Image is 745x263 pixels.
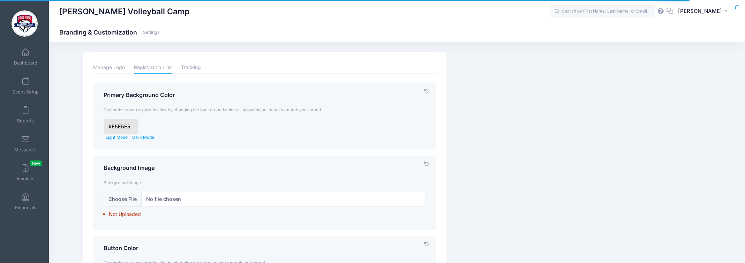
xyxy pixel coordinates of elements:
[14,147,37,153] span: Messages
[9,103,42,127] a: Reports
[14,60,37,66] span: Dashboard
[30,160,42,166] span: New
[15,205,36,211] span: Financials
[678,7,722,15] span: [PERSON_NAME]
[59,29,160,36] h1: Branding & Customization
[550,5,655,18] input: Search by First Name, Last Name, or Email...
[17,176,35,182] span: Invoices
[104,180,141,185] span: Background Image
[17,118,34,124] span: Reports
[673,3,735,20] button: [PERSON_NAME]
[9,74,42,98] a: Event Setup
[134,61,172,74] a: Registration Link
[9,189,42,214] a: Financials
[104,92,426,99] h4: Primary Background Color
[104,107,322,112] span: Customize your registration link by changing the background color or uploading an image to match ...
[9,131,42,156] a: Messages
[9,160,42,185] a: InvoicesNew
[106,135,128,140] a: Light Mode
[13,89,39,95] span: Event Setup
[181,61,201,74] a: Tracking
[59,3,189,20] h1: [PERSON_NAME] Volleyball Camp
[93,61,125,74] a: Manage Logo
[9,45,42,69] a: Dashboard
[132,135,154,140] a: Dark Mode
[143,30,160,35] a: Settings
[104,245,426,252] h4: Button Color
[104,165,426,172] h4: Background Image
[109,207,426,221] label: Not Uploaded
[12,10,38,37] img: David Rubio Volleyball Camp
